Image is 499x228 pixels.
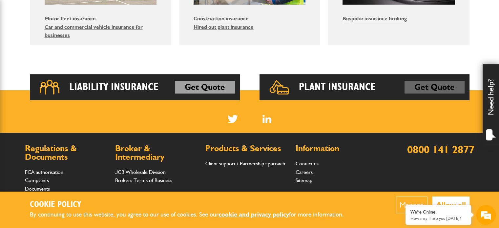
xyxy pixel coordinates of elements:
[115,169,166,175] a: JCB Wholesale Division
[9,80,120,94] input: Enter your email address
[205,160,285,167] a: Client support / Partnership approach
[30,200,355,210] h2: Cookie Policy
[407,143,474,156] a: 0800 141 2877
[262,115,271,123] img: Linked In
[410,209,466,215] div: We're Online!
[25,144,109,161] h2: Regulations & Documents
[405,81,465,94] a: Get Quote
[483,64,499,146] div: Need help?
[194,15,249,22] a: Construction insurance
[296,160,319,167] a: Contact us
[432,197,469,213] button: Allow all
[175,81,235,94] a: Get Quote
[9,61,120,75] input: Enter your last name
[228,115,238,123] img: Twitter
[69,81,158,94] h2: Liability Insurance
[410,216,466,221] p: How may I help you today?
[25,177,49,183] a: Complaints
[34,37,110,45] div: Chat with us now
[396,197,427,213] button: Manage
[45,15,96,22] a: Motor fleet insurance
[30,210,355,220] p: By continuing to use this website, you agree to our use of cookies. See our for more information.
[25,186,50,192] a: Documents
[296,144,379,153] h2: Information
[9,119,120,173] textarea: Type your message and hit 'Enter'
[218,211,289,218] a: cookie and privacy policy
[296,177,312,183] a: Sitemap
[45,24,143,39] a: Car and commercial vehicle insurance for businesses
[205,144,289,153] h2: Products & Services
[262,115,271,123] a: LinkedIn
[25,169,63,175] a: FCA authorisation
[9,99,120,114] input: Enter your phone number
[89,178,119,187] em: Start Chat
[343,15,407,22] a: Bespoke insurance broking
[299,81,376,94] h2: Plant Insurance
[11,36,28,46] img: d_20077148190_company_1631870298795_20077148190
[115,177,172,183] a: Brokers Terms of Business
[115,144,199,161] h2: Broker & Intermediary
[194,24,254,30] a: Hired out plant insurance
[296,169,313,175] a: Careers
[108,3,123,19] div: Minimize live chat window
